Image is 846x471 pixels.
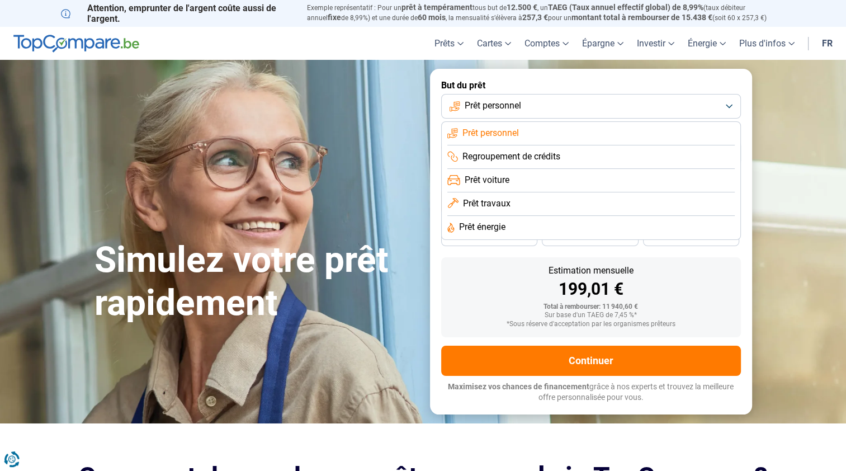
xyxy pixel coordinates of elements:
span: 12.500 € [507,3,537,12]
button: Continuer [441,346,741,376]
a: Investir [630,27,681,60]
img: TopCompare [13,35,139,53]
div: Total à rembourser: 11 940,60 € [450,303,732,311]
span: Regroupement de crédits [462,150,560,163]
span: 24 mois [679,234,703,241]
p: Attention, emprunter de l'argent coûte aussi de l'argent. [61,3,294,24]
div: *Sous réserve d'acceptation par les organismes prêteurs [450,321,732,328]
a: Comptes [518,27,575,60]
span: prêt à tempérament [401,3,472,12]
span: 30 mois [578,234,602,241]
span: Prêt voiture [465,174,509,186]
div: 199,01 € [450,281,732,298]
span: Prêt personnel [465,100,521,112]
div: Sur base d'un TAEG de 7,45 %* [450,312,732,319]
a: Énergie [681,27,732,60]
a: Épargne [575,27,630,60]
label: But du prêt [441,80,741,91]
span: Maximisez vos chances de financement [448,382,589,391]
a: Prêts [428,27,470,60]
a: fr [815,27,839,60]
span: 36 mois [477,234,502,241]
span: 60 mois [418,13,446,22]
span: Prêt travaux [463,197,511,210]
span: montant total à rembourser de 15.438 € [571,13,712,22]
span: Prêt énergie [459,221,505,233]
span: 257,3 € [522,13,548,22]
span: TAEG (Taux annuel effectif global) de 8,99% [548,3,703,12]
h1: Simulez votre prêt rapidement [94,239,417,325]
a: Plus d'infos [732,27,801,60]
span: Prêt personnel [462,127,519,139]
p: grâce à nos experts et trouvez la meilleure offre personnalisée pour vous. [441,381,741,403]
p: Exemple représentatif : Pour un tous but de , un (taux débiteur annuel de 8,99%) et une durée de ... [307,3,786,23]
button: Prêt personnel [441,94,741,119]
div: Estimation mensuelle [450,266,732,275]
span: fixe [328,13,341,22]
a: Cartes [470,27,518,60]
